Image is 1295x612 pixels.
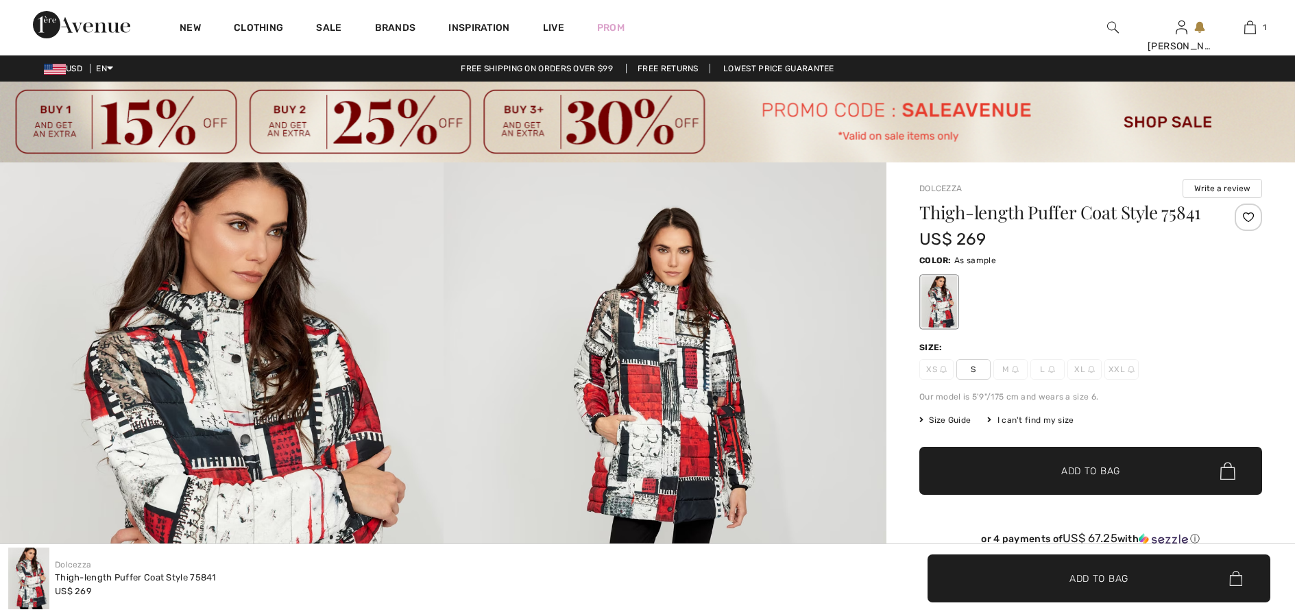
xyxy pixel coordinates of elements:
[96,64,113,73] span: EN
[919,256,952,265] span: Color:
[1208,509,1281,543] iframe: Opens a widget where you can chat to one of our agents
[919,532,1262,546] div: or 4 payments of with
[44,64,66,75] img: US Dollar
[33,11,130,38] img: 1ère Avenue
[993,359,1028,380] span: M
[316,22,341,36] a: Sale
[928,554,1270,602] button: Add to Bag
[234,22,283,36] a: Clothing
[919,359,954,380] span: XS
[597,21,625,35] a: Prom
[1128,366,1135,373] img: ring-m.svg
[55,586,92,596] span: US$ 269
[1012,366,1019,373] img: ring-m.svg
[987,414,1074,426] div: I can't find my size
[921,276,957,328] div: As sample
[448,22,509,36] span: Inspiration
[940,366,947,373] img: ring-m.svg
[543,21,564,35] a: Live
[1148,39,1215,53] div: [PERSON_NAME]
[1244,19,1256,36] img: My Bag
[1183,179,1262,198] button: Write a review
[1107,19,1119,36] img: search the website
[919,204,1205,221] h1: Thigh-length Puffer Coat Style 75841
[1104,359,1139,380] span: XXL
[44,64,88,73] span: USD
[1139,533,1188,546] img: Sezzle
[919,414,971,426] span: Size Guide
[919,532,1262,550] div: or 4 payments ofUS$ 67.25withSezzle Click to learn more about Sezzle
[1063,531,1117,545] span: US$ 67.25
[954,256,996,265] span: As sample
[1176,21,1187,34] a: Sign In
[55,571,217,585] div: Thigh-length Puffer Coat Style 75841
[1220,462,1235,480] img: Bag.svg
[1176,19,1187,36] img: My Info
[450,64,624,73] a: Free shipping on orders over $99
[55,560,91,570] a: Dolcezza
[919,341,945,354] div: Size:
[1030,359,1065,380] span: L
[1216,19,1283,36] a: 1
[626,64,710,73] a: Free Returns
[919,391,1262,403] div: Our model is 5'9"/175 cm and wears a size 6.
[919,447,1262,495] button: Add to Bag
[375,22,416,36] a: Brands
[180,22,201,36] a: New
[956,359,991,380] span: S
[1069,571,1128,585] span: Add to Bag
[919,230,986,249] span: US$ 269
[1067,359,1102,380] span: XL
[1229,571,1242,586] img: Bag.svg
[712,64,845,73] a: Lowest Price Guarantee
[1088,366,1095,373] img: ring-m.svg
[1061,464,1120,478] span: Add to Bag
[8,548,49,609] img: Thigh-Length Puffer Coat Style 75841
[1263,21,1266,34] span: 1
[919,184,962,193] a: Dolcezza
[1048,366,1055,373] img: ring-m.svg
